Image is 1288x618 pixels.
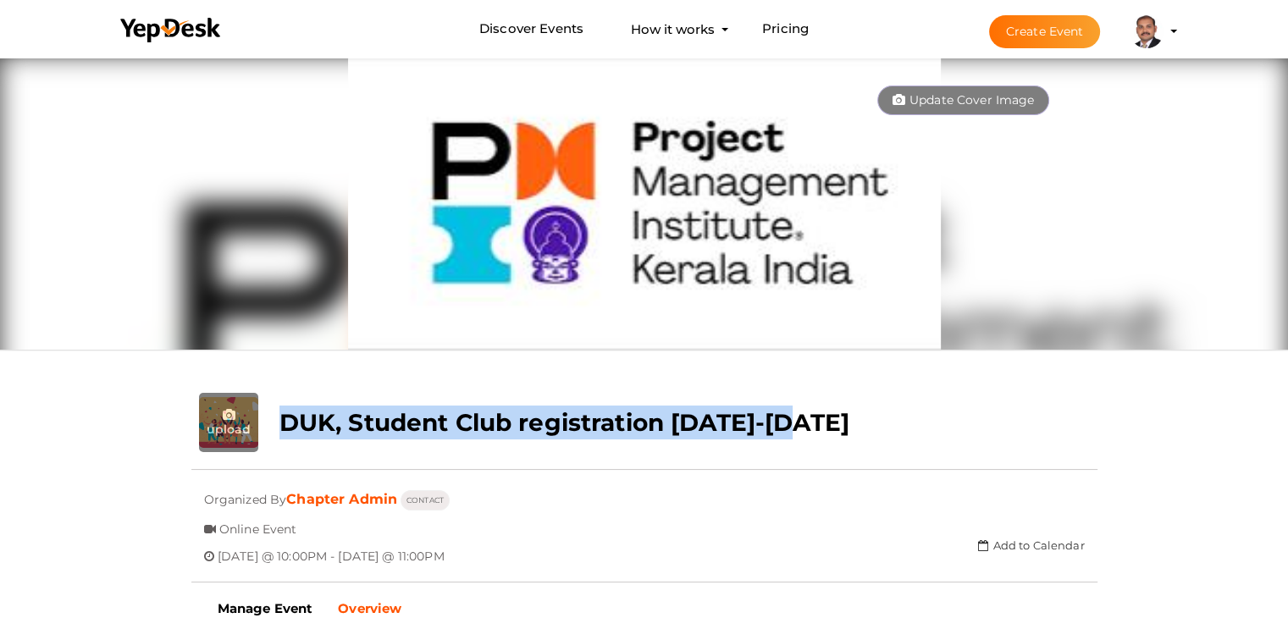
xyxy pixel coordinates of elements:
span: Online Event [219,509,297,537]
b: DUK, Student Club registration [DATE]-[DATE] [279,408,849,437]
button: CONTACT [401,490,450,510]
a: Pricing [762,14,809,45]
span: Organized By [204,479,287,507]
button: Update Cover Image [877,86,1050,115]
img: EPD85FQV_small.jpeg [1130,14,1164,48]
a: Add to Calendar [978,538,1084,552]
b: Manage Event [218,600,313,616]
a: Chapter Admin [286,491,397,507]
button: Create Event [989,15,1101,48]
a: Discover Events [479,14,583,45]
b: Overview [338,600,401,616]
button: How it works [626,14,720,45]
img: KEUUMEAT_normal.png [348,54,941,350]
span: [DATE] @ 10:00PM - [DATE] @ 11:00PM [218,536,445,564]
